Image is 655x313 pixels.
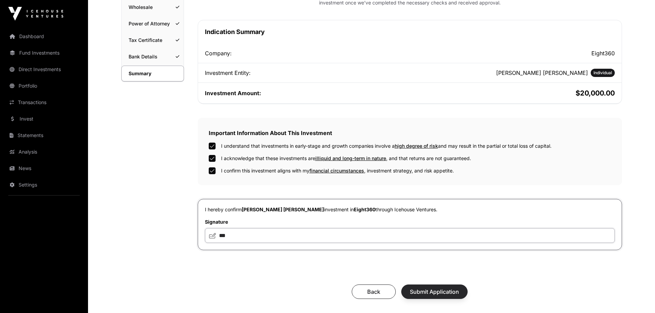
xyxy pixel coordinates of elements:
label: Signature [205,219,615,225]
label: I acknowledge that these investments are , and that returns are not guaranteed. [221,155,471,162]
a: Settings [6,177,83,192]
div: Company: [205,49,408,57]
h2: Important Information About This Investment [209,129,611,137]
a: Statements [6,128,83,143]
span: Eight360 [354,206,375,212]
a: Bank Details [122,49,184,64]
a: Power of Attorney [122,16,184,31]
span: financial circumstances [309,168,364,174]
a: Fund Investments [6,45,83,60]
div: Investment Entity: [205,69,408,77]
span: high degree of risk [395,143,438,149]
button: Submit Application [401,284,468,299]
a: Invest [6,111,83,126]
h1: Indication Summary [205,27,615,37]
span: Investment Amount: [205,90,261,97]
span: illiquid and long-term in nature [315,155,386,161]
a: News [6,161,83,176]
span: Submit Application [410,288,459,296]
a: Direct Investments [6,62,83,77]
a: Portfolio [6,78,83,93]
button: Back [352,284,396,299]
span: Back [360,288,387,296]
a: Transactions [6,95,83,110]
span: Individual [593,70,612,76]
label: I confirm this investment aligns with my , investment strategy, and risk appetite. [221,167,454,174]
a: Summary [121,66,184,81]
h2: [PERSON_NAME] [PERSON_NAME] [496,69,588,77]
span: [PERSON_NAME] [PERSON_NAME] [242,206,324,212]
p: I hereby confirm investment in through Icehouse Ventures. [205,206,615,213]
h2: Eight360 [411,49,615,57]
h2: $20,000.00 [411,88,615,98]
img: Icehouse Ventures Logo [8,7,63,21]
iframe: Chat Widget [621,280,655,313]
a: Dashboard [6,29,83,44]
a: Analysis [6,144,83,159]
a: Tax Certificate [122,33,184,48]
label: I understand that investments in early-stage and growth companies involve a and may result in the... [221,143,552,149]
